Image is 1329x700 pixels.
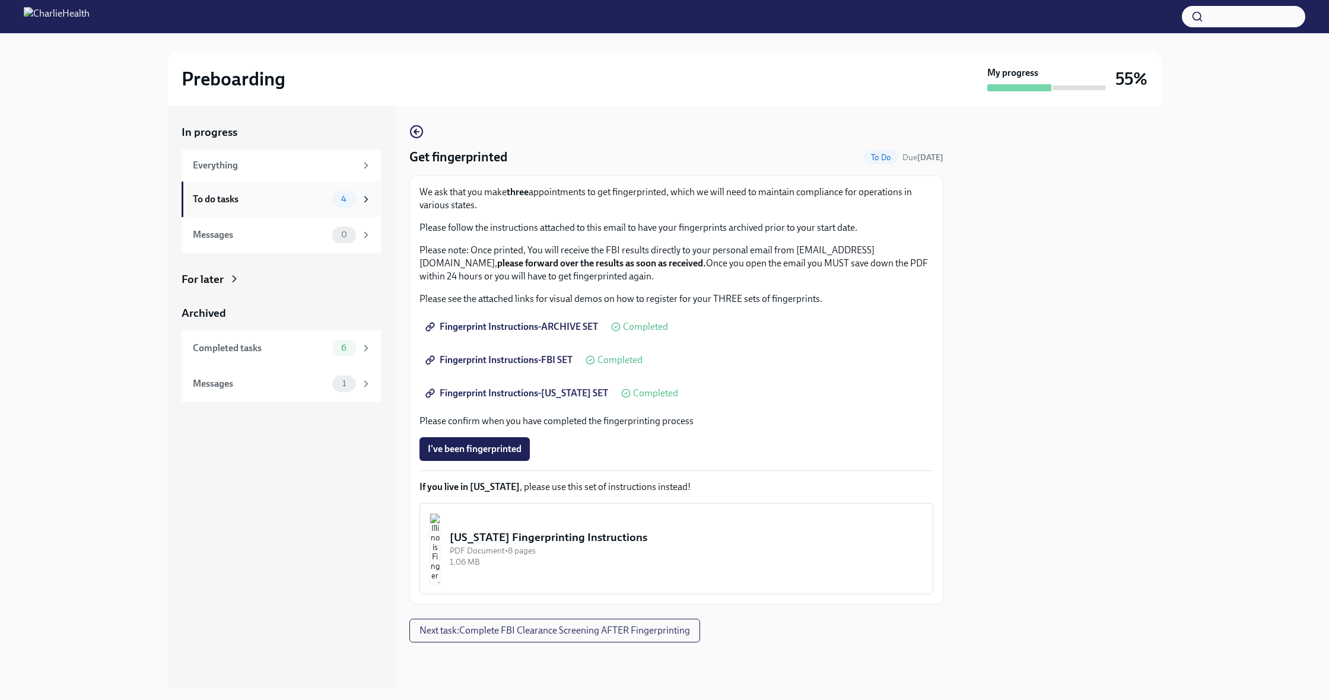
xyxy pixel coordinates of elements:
a: Archived [182,306,381,321]
span: Next task : Complete FBI Clearance Screening AFTER Fingerprinting [419,625,690,637]
strong: three [507,186,529,198]
a: Fingerprint Instructions-[US_STATE] SET [419,381,616,405]
p: Please follow the instructions attached to this email to have your fingerprints archived prior to... [419,221,933,234]
a: Fingerprint Instructions-ARCHIVE SET [419,315,606,339]
span: 1 [335,379,353,388]
div: Messages [193,377,328,390]
p: Please confirm when you have completed the fingerprinting process [419,415,933,428]
strong: please forward over the results as soon as received. [497,257,706,269]
span: 0 [334,230,354,239]
div: For later [182,272,224,287]
a: Messages1 [182,366,381,402]
div: To do tasks [193,193,328,206]
p: We ask that you make appointments to get fingerprinted, which we will need to maintain compliance... [419,186,933,212]
span: To Do [864,153,898,162]
div: 1.06 MB [450,556,923,568]
a: Fingerprint Instructions-FBI SET [419,348,581,372]
button: I've been fingerprinted [419,437,530,461]
h4: Get fingerprinted [409,148,507,166]
strong: My progress [987,66,1038,79]
p: , please use this set of instructions instead! [419,481,933,494]
div: Everything [193,159,356,172]
strong: If you live in [US_STATE] [419,481,520,492]
div: Messages [193,228,328,241]
a: Messages0 [182,217,381,253]
img: Illinois Fingerprinting Instructions [430,513,440,584]
strong: [DATE] [917,152,943,163]
span: Fingerprint Instructions-FBI SET [428,354,573,366]
span: Fingerprint Instructions-ARCHIVE SET [428,321,598,333]
p: Please see the attached links for visual demos on how to register for your THREE sets of fingerpr... [419,292,933,306]
img: CharlieHealth [24,7,90,26]
span: Completed [623,322,668,332]
a: Everything [182,149,381,182]
button: Next task:Complete FBI Clearance Screening AFTER Fingerprinting [409,619,700,642]
a: To do tasks4 [182,182,381,217]
a: Completed tasks6 [182,330,381,366]
span: Due [902,152,943,163]
div: [US_STATE] Fingerprinting Instructions [450,530,923,545]
span: September 5th, 2025 09:00 [902,152,943,163]
span: 6 [334,343,354,352]
a: For later [182,272,381,287]
span: 4 [334,195,354,203]
h3: 55% [1115,68,1147,90]
div: PDF Document • 8 pages [450,545,923,556]
span: I've been fingerprinted [428,443,522,455]
span: Completed [597,355,643,365]
a: In progress [182,125,381,140]
h2: Preboarding [182,67,285,91]
span: Fingerprint Instructions-[US_STATE] SET [428,387,608,399]
p: Please note: Once printed, You will receive the FBI results directly to your personal email from ... [419,244,933,283]
span: Completed [633,389,678,398]
button: [US_STATE] Fingerprinting InstructionsPDF Document•8 pages1.06 MB [419,503,933,594]
div: Completed tasks [193,342,328,355]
